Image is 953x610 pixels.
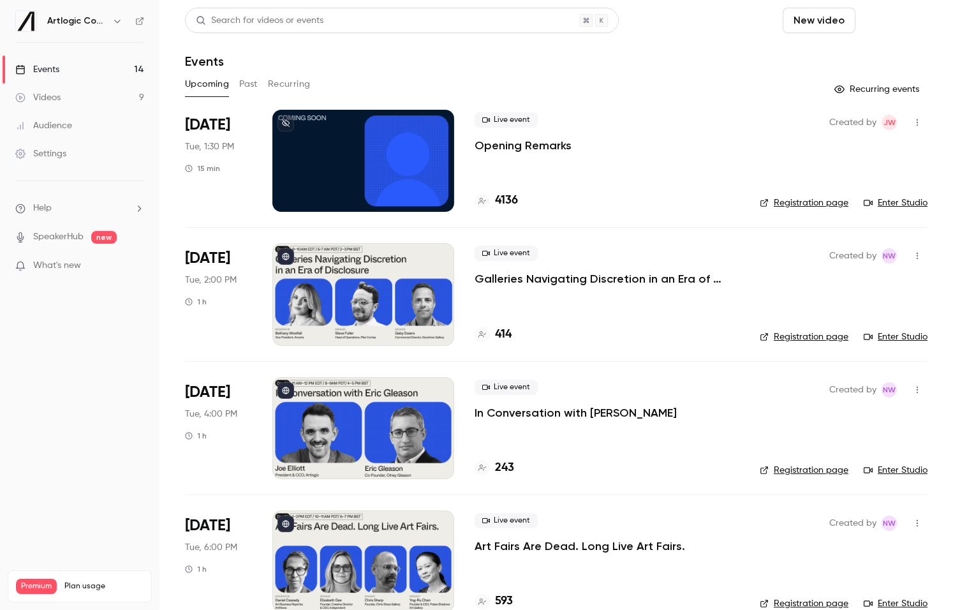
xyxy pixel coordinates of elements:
[475,513,538,528] span: Live event
[185,541,237,554] span: Tue, 6:00 PM
[185,110,252,212] div: Sep 16 Tue, 1:30 PM (Europe/London)
[268,74,311,94] button: Recurring
[185,74,229,94] button: Upcoming
[783,8,855,33] button: New video
[129,260,144,272] iframe: Noticeable Trigger
[760,597,848,610] a: Registration page
[882,382,897,398] span: Natasha Whiffin
[185,274,237,286] span: Tue, 2:00 PM
[15,91,61,104] div: Videos
[15,202,144,215] li: help-dropdown-opener
[475,539,685,554] a: Art Fairs Are Dead. Long Live Art Fairs.
[33,202,52,215] span: Help
[864,197,927,209] a: Enter Studio
[185,377,252,479] div: Sep 16 Tue, 4:00 PM (Europe/Dublin)
[185,564,207,574] div: 1 h
[760,197,848,209] a: Registration page
[475,112,538,128] span: Live event
[33,259,81,272] span: What's new
[883,248,896,264] span: NW
[495,326,512,343] h4: 414
[475,405,677,420] a: In Conversation with [PERSON_NAME]
[185,140,234,153] span: Tue, 1:30 PM
[475,459,514,477] a: 243
[882,115,897,130] span: Jack Walden
[196,14,323,27] div: Search for videos or events
[185,382,230,403] span: [DATE]
[185,431,207,441] div: 1 h
[475,380,538,395] span: Live event
[185,516,230,536] span: [DATE]
[185,115,230,135] span: [DATE]
[475,192,518,209] a: 4136
[495,593,513,610] h4: 593
[15,147,66,160] div: Settings
[495,459,514,477] h4: 243
[15,119,72,132] div: Audience
[829,382,876,398] span: Created by
[185,243,252,345] div: Sep 16 Tue, 2:00 PM (Europe/London)
[760,464,848,477] a: Registration page
[883,516,896,531] span: NW
[829,516,876,531] span: Created by
[829,248,876,264] span: Created by
[185,248,230,269] span: [DATE]
[882,248,897,264] span: Natasha Whiffin
[185,408,237,420] span: Tue, 4:00 PM
[475,271,739,286] a: Galleries Navigating Discretion in an Era of Disclosure
[882,516,897,531] span: Natasha Whiffin
[864,331,927,343] a: Enter Studio
[864,597,927,610] a: Enter Studio
[16,11,36,31] img: Artlogic Connect 2025
[861,8,927,33] button: Schedule
[475,246,538,261] span: Live event
[475,326,512,343] a: 414
[475,138,572,153] a: Opening Remarks
[185,54,224,69] h1: Events
[47,15,107,27] h6: Artlogic Connect 2025
[64,581,144,591] span: Plan usage
[829,79,927,100] button: Recurring events
[15,63,59,76] div: Events
[760,331,848,343] a: Registration page
[475,593,513,610] a: 593
[16,579,57,594] span: Premium
[864,464,927,477] a: Enter Studio
[33,230,84,244] a: SpeakerHub
[883,115,896,130] span: JW
[239,74,258,94] button: Past
[883,382,896,398] span: NW
[829,115,876,130] span: Created by
[91,231,117,244] span: new
[185,163,220,174] div: 15 min
[185,297,207,307] div: 1 h
[495,192,518,209] h4: 4136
